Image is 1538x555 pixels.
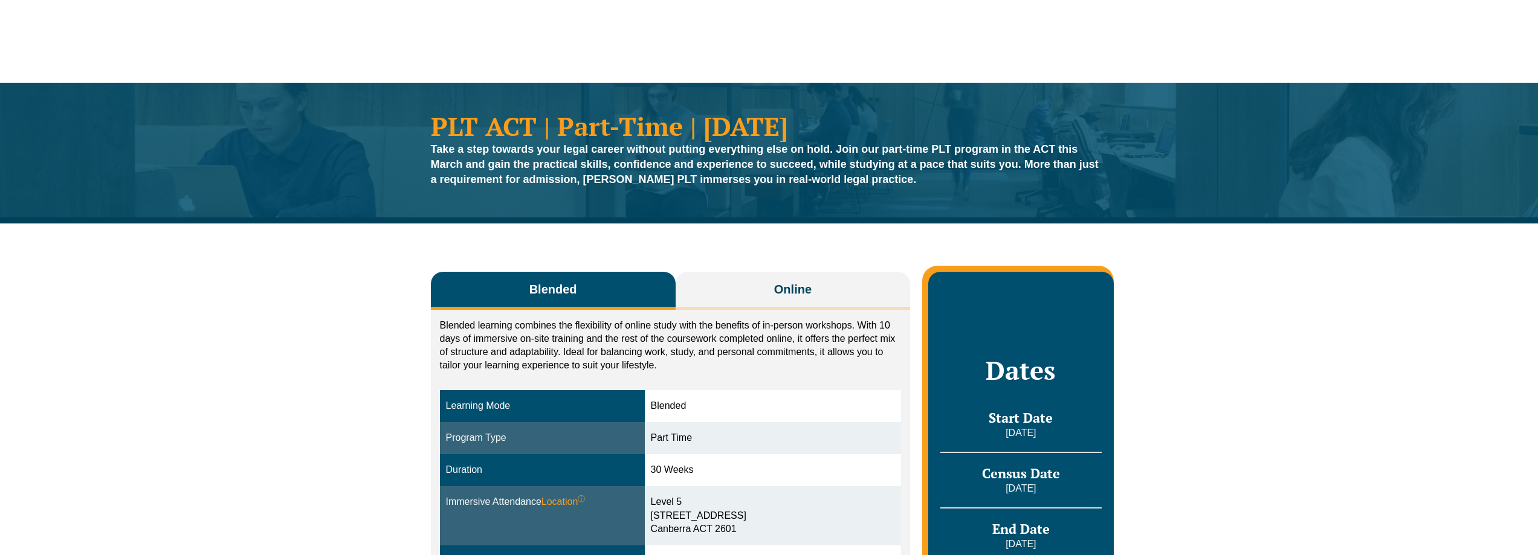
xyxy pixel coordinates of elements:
[774,281,812,298] span: Online
[446,463,639,477] div: Duration
[529,281,577,298] span: Blended
[992,520,1050,537] span: End Date
[651,399,896,413] div: Blended
[982,464,1060,482] span: Census Date
[989,409,1053,426] span: Start Date
[578,495,585,503] sup: ⓘ
[651,495,896,537] div: Level 5 [STREET_ADDRESS] Canberra ACT 2601
[446,399,639,413] div: Learning Mode
[651,431,896,445] div: Part Time
[431,113,1108,139] h1: PLT ACT | Part-Time | [DATE]
[440,319,902,372] p: Blended learning combines the flexibility of online study with the benefits of in-person workshop...
[446,431,639,445] div: Program Type
[940,355,1101,385] h2: Dates
[431,143,1099,185] strong: Take a step towards your legal career without putting everything else on hold. Join our part-time...
[940,537,1101,551] p: [DATE]
[940,426,1101,440] p: [DATE]
[651,463,896,477] div: 30 Weeks
[446,495,639,509] div: Immersive Attendance
[541,495,586,509] span: Location
[940,482,1101,495] p: [DATE]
